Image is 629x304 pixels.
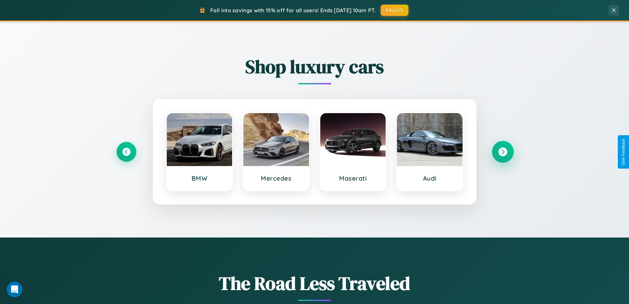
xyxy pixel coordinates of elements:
[327,174,379,182] h3: Maserati
[173,174,226,182] h3: BMW
[7,282,22,297] iframe: Intercom live chat
[117,271,513,296] h1: The Road Less Traveled
[210,7,376,14] span: Fall into savings with 15% off for all users! Ends [DATE] 10am PT.
[621,139,626,165] div: Give Feedback
[403,174,456,182] h3: Audi
[381,5,408,16] button: FALL15
[250,174,302,182] h3: Mercedes
[117,54,513,79] h2: Shop luxury cars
